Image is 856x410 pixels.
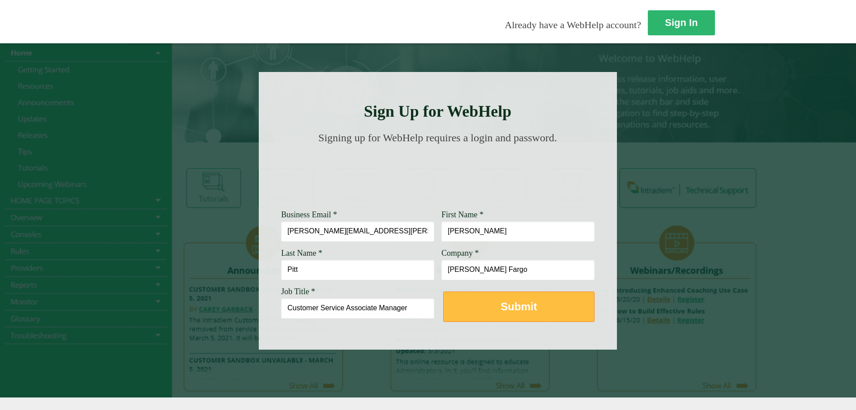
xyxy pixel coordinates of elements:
[441,210,484,219] span: First Name *
[281,287,315,296] span: Job Title *
[443,292,595,322] button: Submit
[665,17,698,28] strong: Sign In
[441,249,479,258] span: Company *
[505,19,641,30] span: Already have a WebHelp account?
[281,210,337,219] span: Business Email *
[281,249,322,258] span: Last Name *
[501,300,537,313] strong: Submit
[318,132,557,144] span: Signing up for WebHelp requires a login and password.
[648,10,715,35] a: Sign In
[287,153,589,198] img: Need Credentials? Sign up below. Have Credentials? Use the sign-in button.
[364,102,512,120] strong: Sign Up for WebHelp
